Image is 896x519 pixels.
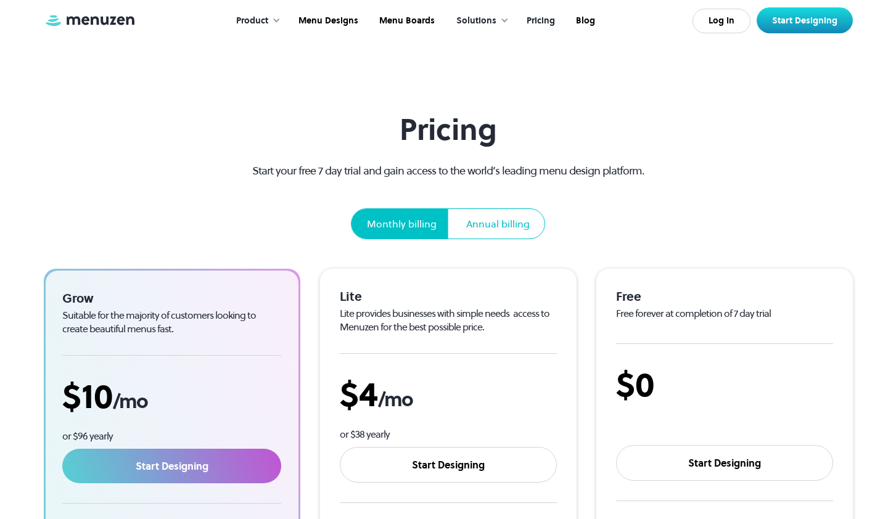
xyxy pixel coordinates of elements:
div: $ [62,375,282,417]
a: Start Designing [757,7,853,33]
div: Monthly billing [367,216,437,231]
div: Annual billing [466,216,530,231]
div: Free [616,288,833,304]
div: $0 [616,364,833,405]
div: Solutions [444,2,515,40]
p: Start your free 7 day trial and gain access to the world’s leading menu design platform. [230,162,666,179]
div: Suitable for the majority of customers looking to create beautiful menus fast. [62,309,282,335]
span: 10 [81,372,113,420]
div: Product [236,14,268,28]
a: Menu Boards [368,2,444,40]
span: 4 [359,370,378,418]
a: Blog [564,2,604,40]
div: Solutions [456,14,496,28]
div: or $96 yearly [62,430,282,443]
h1: Pricing [230,112,666,147]
a: Start Designing [616,445,833,481]
a: Menu Designs [287,2,368,40]
div: Free forever at completion of 7 day trial [616,307,833,321]
div: Product [224,2,287,40]
span: /mo [378,386,413,413]
span: /mo [113,388,147,415]
a: Log In [693,9,750,33]
div: Lite [340,288,557,304]
div: $ [340,374,557,415]
div: Grow [62,290,282,306]
a: Pricing [515,2,564,40]
div: or $38 yearly [340,428,557,441]
a: Start Designing [340,447,557,483]
div: Lite provides businesses with simple needs access to Menuzen for the best possible price. [340,307,557,333]
a: Start Designing [62,449,282,483]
